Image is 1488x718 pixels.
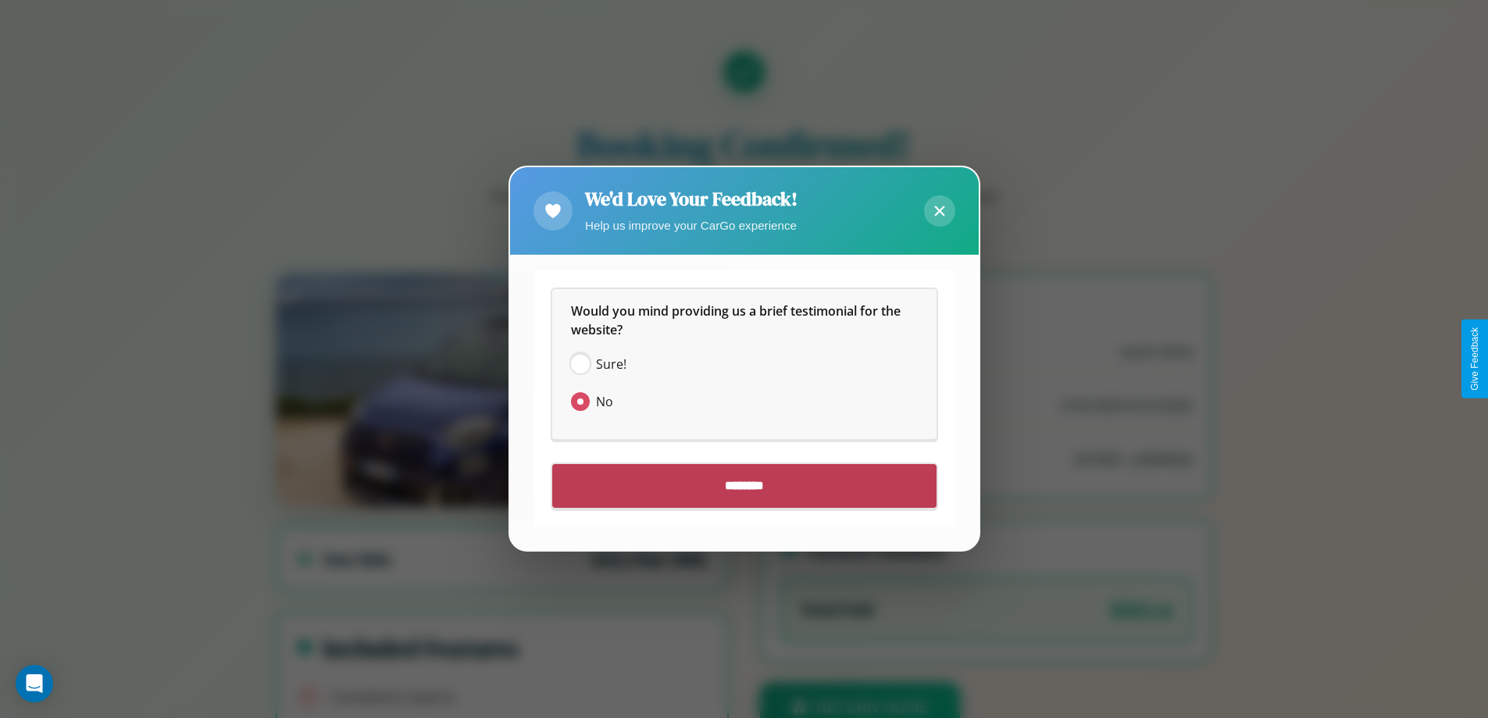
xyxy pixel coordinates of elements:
[1469,327,1480,391] div: Give Feedback
[596,355,626,374] span: Sure!
[596,393,613,412] span: No
[585,186,798,212] h2: We'd Love Your Feedback!
[571,303,904,339] span: Would you mind providing us a brief testimonial for the website?
[16,665,53,702] div: Open Intercom Messenger
[585,215,798,236] p: Help us improve your CarGo experience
